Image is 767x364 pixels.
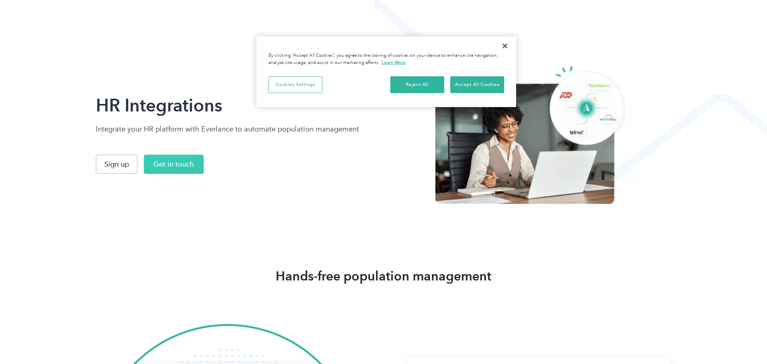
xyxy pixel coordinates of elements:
p: Integrate your HR platform with Everlance to automate population management [96,124,359,134]
a: More information about your privacy, opens in a new tab [382,60,406,65]
div: Privacy [256,36,516,107]
button: Close [496,37,514,55]
button: Cookies Settings [268,76,322,93]
div: Cookie banner [256,36,516,107]
div: By clicking “Accept All Cookies”, you agree to the storing of cookies on your device to enhance s... [268,52,504,66]
h1: HR Integrations [96,94,359,117]
button: Reject All [390,76,444,93]
button: Accept All Cookies [450,76,504,93]
a: Get in touch [144,155,204,174]
h2: Hands-free population management [276,268,491,284]
a: Sign up [96,155,137,174]
img: Everlance, mileage tracker app, expense tracking app [435,64,628,204]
